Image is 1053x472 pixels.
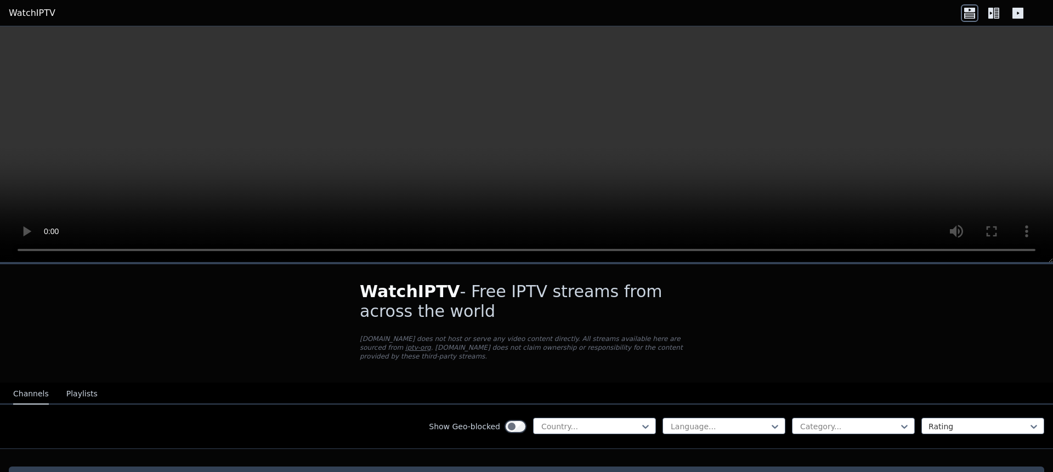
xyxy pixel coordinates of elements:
[360,282,460,301] span: WatchIPTV
[405,344,431,351] a: iptv-org
[66,384,98,405] button: Playlists
[360,282,693,321] h1: - Free IPTV streams from across the world
[13,384,49,405] button: Channels
[360,334,693,361] p: [DOMAIN_NAME] does not host or serve any video content directly. All streams available here are s...
[9,7,55,20] a: WatchIPTV
[429,421,500,432] label: Show Geo-blocked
